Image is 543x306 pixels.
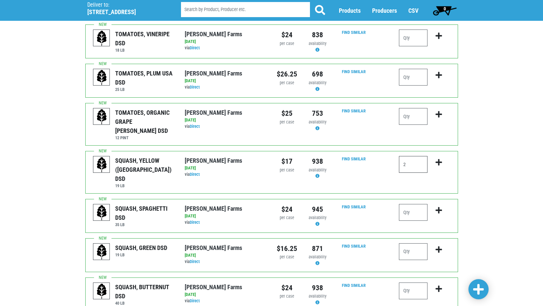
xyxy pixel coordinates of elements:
a: Find Similar [342,156,366,161]
div: via [185,123,266,130]
div: $24 [277,204,297,215]
div: per case [277,80,297,86]
h6: 35 LB [115,222,175,227]
div: $26.25 [277,69,297,80]
img: placeholder-variety-43d6402dacf2d531de610a020419775a.svg [93,156,110,173]
div: 698 [307,69,328,80]
a: Find Similar [342,283,366,288]
span: 0 [444,6,446,11]
div: per case [277,254,297,260]
div: via [185,219,266,226]
a: Producers [372,7,397,14]
a: [PERSON_NAME] Farms [185,284,242,291]
h6: 25 LB [115,87,175,92]
h6: 19 LB [115,252,167,257]
div: $24 [277,283,297,293]
img: placeholder-variety-43d6402dacf2d531de610a020419775a.svg [93,30,110,47]
a: Products [339,7,361,14]
div: 938 [307,156,328,167]
a: Direct [190,85,200,90]
span: availability [309,215,326,220]
img: placeholder-variety-43d6402dacf2d531de610a020419775a.svg [93,204,110,221]
div: 938 [307,283,328,293]
div: via [185,259,266,265]
img: placeholder-variety-43d6402dacf2d531de610a020419775a.svg [93,283,110,300]
div: per case [277,293,297,300]
input: Qty [399,204,427,221]
div: [DATE] [185,213,266,219]
a: Direct [190,45,200,50]
div: SQUASH, SPAGHETTI DSD [115,204,175,222]
div: [DATE] [185,292,266,298]
div: [DATE] [185,117,266,123]
div: TOMATOES, VINERIPE DSD [115,30,175,48]
span: availability [309,254,326,259]
div: $24 [277,30,297,40]
input: Qty [399,108,427,125]
span: availability [309,294,326,299]
div: [DATE] [185,165,266,171]
div: $25 [277,108,297,119]
div: SQUASH, BUTTERNUT DSD [115,283,175,301]
a: Direct [190,220,200,225]
a: Find Similar [342,244,366,249]
h5: [STREET_ADDRESS] [87,8,164,16]
div: [DATE] [185,78,266,84]
div: via [185,171,266,178]
input: Qty [399,156,427,173]
div: $16.25 [277,243,297,254]
div: via [185,45,266,51]
img: placeholder-variety-43d6402dacf2d531de610a020419775a.svg [93,69,110,86]
a: Direct [190,259,200,264]
div: $17 [277,156,297,167]
span: availability [309,167,326,172]
a: Find Similar [342,108,366,113]
div: via [185,84,266,91]
img: placeholder-variety-43d6402dacf2d531de610a020419775a.svg [93,108,110,125]
div: SQUASH, GREEN DSD [115,243,167,252]
input: Qty [399,283,427,299]
a: Find Similar [342,30,366,35]
input: Search by Product, Producer etc. [181,2,310,17]
a: [PERSON_NAME] Farms [185,109,242,116]
a: 0 [430,4,460,17]
div: TOMATOES, PLUM USA DSD [115,69,175,87]
img: placeholder-variety-43d6402dacf2d531de610a020419775a.svg [93,244,110,260]
a: CSV [408,7,418,14]
a: [PERSON_NAME] Farms [185,244,242,251]
input: Qty [399,69,427,86]
a: [PERSON_NAME] Farms [185,157,242,164]
a: Find Similar [342,69,366,74]
a: Direct [190,298,200,303]
p: Deliver to: [87,2,164,8]
input: Qty [399,243,427,260]
div: 871 [307,243,328,254]
a: [PERSON_NAME] Farms [185,205,242,212]
div: [DATE] [185,39,266,45]
div: per case [277,167,297,173]
div: [DATE] [185,252,266,259]
a: Direct [190,172,200,177]
a: [PERSON_NAME] Farms [185,31,242,38]
span: availability [309,119,326,124]
div: per case [277,215,297,221]
span: availability [309,41,326,46]
div: 838 [307,30,328,40]
div: per case [277,41,297,47]
h6: 12 PINT [115,135,175,140]
a: Direct [190,124,200,129]
input: Qty [399,30,427,46]
div: TOMATOES, ORGANIC GRAPE [PERSON_NAME] DSD [115,108,175,135]
div: 945 [307,204,328,215]
h6: 40 LB [115,301,175,306]
div: 753 [307,108,328,119]
a: [PERSON_NAME] Farms [185,70,242,77]
div: per case [277,119,297,125]
h6: 18 LB [115,48,175,53]
h6: 19 LB [115,183,175,188]
a: Find Similar [342,204,366,209]
span: availability [309,80,326,85]
div: via [185,298,266,304]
